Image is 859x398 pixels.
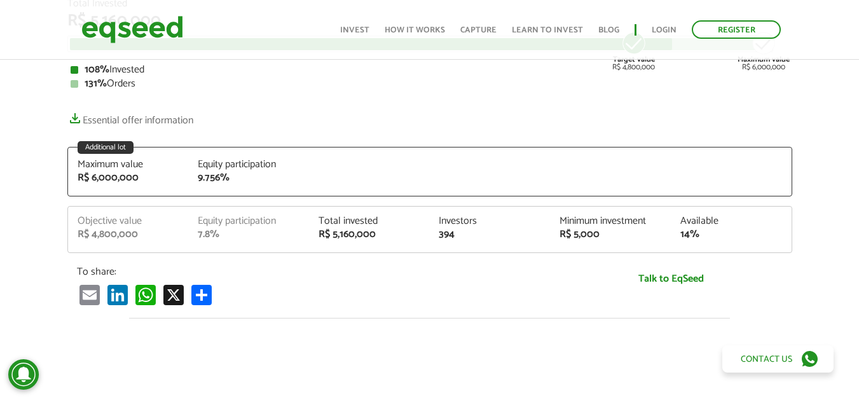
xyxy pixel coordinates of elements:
font: Capture [460,24,497,37]
a: WhatsApp [133,284,158,305]
font: Equity participation [198,212,276,230]
a: Contact us [722,345,834,373]
font: Available [680,212,718,230]
font: R$ 4,800,000 [78,226,138,243]
img: EqSeed [81,13,183,46]
a: How it works [385,26,445,34]
a: X [161,284,186,305]
font: Maximum value [78,156,143,173]
font: R$ 5,000 [560,226,600,243]
font: Objective value [78,212,142,230]
font: Invest [340,24,369,37]
font: 108% [85,61,109,78]
font: 9.756% [198,169,230,186]
font: Orders [107,75,135,92]
font: 131% [85,75,107,92]
a: Essential offer information [67,108,193,126]
font: 14% [680,226,699,243]
a: Talk to EqSeed [560,266,783,292]
a: LinkedIn [105,284,130,305]
a: Invest [340,26,369,34]
font: 394 [439,226,455,243]
font: Login [652,24,677,37]
font: Invested [109,61,144,78]
font: Additional lot [85,141,126,153]
font: 7.8% [198,226,219,243]
font: R$ 4,800,000 [612,61,655,73]
a: Capture [460,26,497,34]
a: Blog [598,26,619,34]
font: Equity participation [198,156,276,173]
font: Learn to invest [512,24,583,37]
font: Investors [439,212,477,230]
font: Total invested [319,212,378,230]
font: R$ 6,000,000 [78,169,139,186]
font: R$ 6,000,000 [742,61,785,73]
a: E-mail [77,284,102,305]
font: R$ 5,160,000 [319,226,376,243]
font: Essential offer information [83,112,193,129]
a: Register [692,20,781,39]
font: Minimum investment [560,212,646,230]
font: How it works [385,24,445,37]
font: Register [718,24,755,37]
a: Learn to invest [512,26,583,34]
font: Talk to EqSeed [638,270,704,287]
a: Login [652,26,677,34]
a: Share [189,284,214,305]
font: To share: [77,263,116,280]
font: Blog [598,24,619,37]
font: Contact us [741,352,792,366]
